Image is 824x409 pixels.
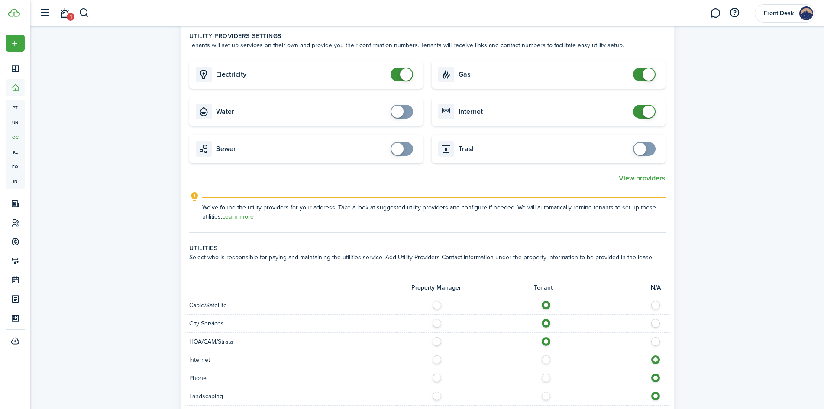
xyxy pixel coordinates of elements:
wizard-step-header-title: Utility providers settings [189,32,666,41]
button: Open menu [6,35,25,52]
i: outline [189,192,200,202]
card-title: Electricity [216,71,386,78]
span: Front Desk [761,10,796,16]
a: Learn more [222,213,254,220]
button: View providers [619,174,666,182]
a: eq [6,159,25,174]
div: Internet [185,355,427,364]
a: oc [6,130,25,145]
div: Landscaping [185,392,427,401]
div: HOA/CAM/Strata [185,337,427,346]
a: kl [6,145,25,159]
div: Phone [185,374,427,383]
div: Cable/Satellite [185,301,427,310]
wizard-step-header-title: Utilities [189,244,666,253]
a: Notifications [56,2,73,24]
img: TenantCloud [8,9,20,17]
card-title: Internet [459,108,629,116]
card-title: Trash [459,145,629,153]
a: Messaging [707,2,724,24]
card-title: Sewer [216,145,386,153]
button: Open resource center [727,6,742,20]
span: N/A [651,283,661,292]
explanation-description: We've found the utility providers for your address. Take a look at suggested utility providers an... [202,203,666,221]
button: Open sidebar [36,5,53,21]
div: City Services [185,319,427,328]
img: Front Desk [799,6,813,20]
a: pt [6,100,25,115]
span: 1 [67,13,74,21]
card-title: Gas [459,71,629,78]
span: Property Manager [411,283,461,292]
span: Tenant [534,283,553,292]
card-title: Water [216,108,386,116]
wizard-step-header-description: Tenants will set up services on their own and provide you their confirmation numbers. Tenants wil... [189,41,666,50]
wizard-step-header-description: Select who is responsible for paying and maintaining the utilities service. Add Utility Providers... [189,253,666,262]
a: un [6,115,25,130]
a: in [6,174,25,189]
button: Search [79,6,90,20]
